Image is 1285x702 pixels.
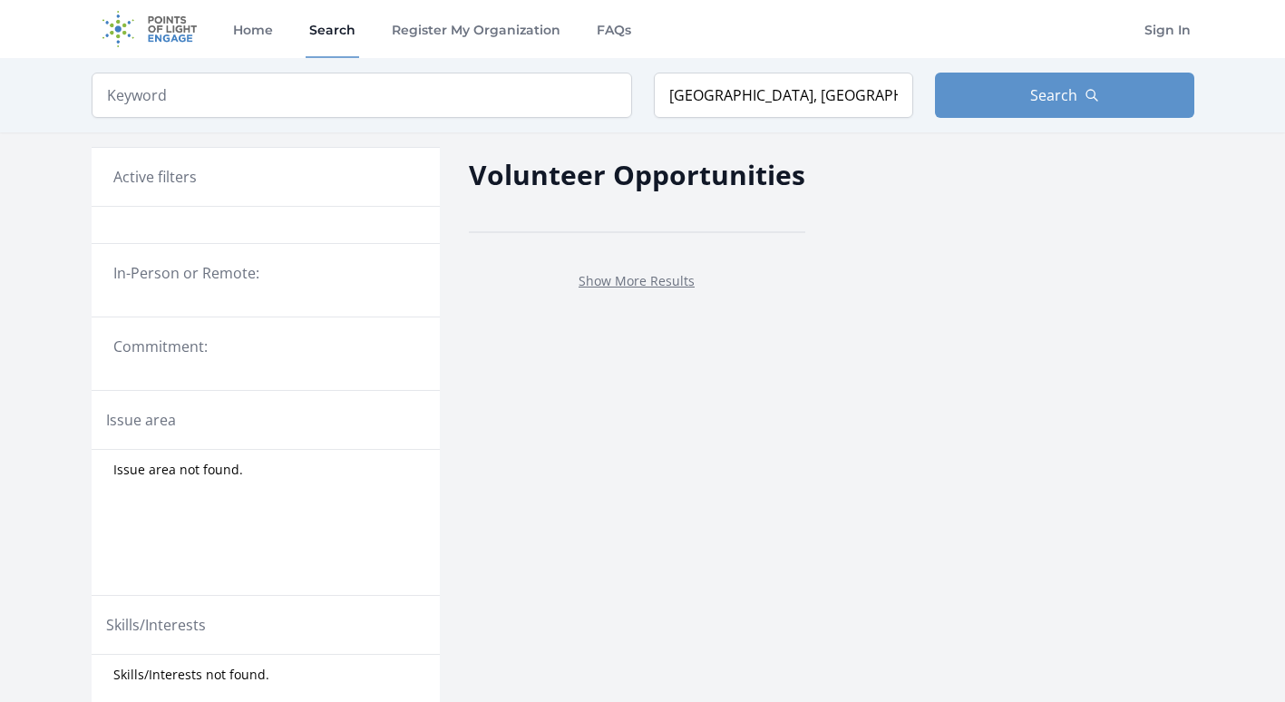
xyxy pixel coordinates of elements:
span: Skills/Interests not found. [113,666,269,684]
button: Search [935,73,1194,118]
legend: Commitment: [113,336,418,357]
span: Search [1030,84,1077,106]
legend: Issue area [106,409,176,431]
legend: Skills/Interests [106,614,206,636]
input: Location [654,73,913,118]
a: Show More Results [579,272,695,289]
h3: Active filters [113,166,197,188]
legend: In-Person or Remote: [113,262,418,284]
span: Issue area not found. [113,461,243,479]
h2: Volunteer Opportunities [469,154,805,195]
input: Keyword [92,73,632,118]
